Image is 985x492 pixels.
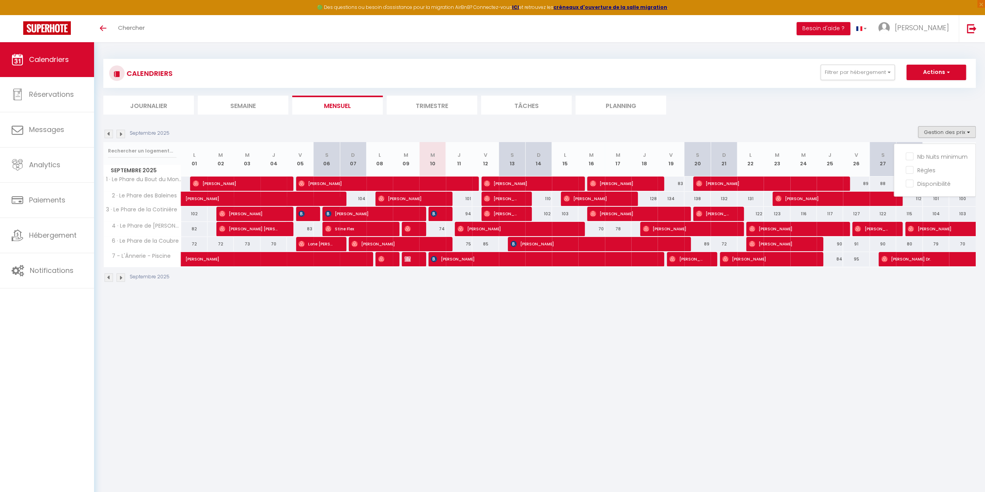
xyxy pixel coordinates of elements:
[616,151,620,159] abbr: M
[29,125,64,134] span: Messages
[287,142,313,177] th: 05
[185,248,310,262] span: [PERSON_NAME]
[843,142,869,177] th: 26
[817,207,843,221] div: 117
[722,151,726,159] abbr: D
[29,195,65,205] span: Paiements
[590,206,678,221] span: [PERSON_NAME]
[684,142,711,177] th: 20
[193,176,281,191] span: [PERSON_NAME]
[207,237,234,251] div: 72
[125,65,173,82] h3: CALENDRIERS
[775,191,889,206] span: [PERSON_NAME]
[181,192,207,206] a: [PERSON_NAME]
[684,237,711,251] div: 89
[552,207,578,221] div: 103
[103,96,194,115] li: Journalier
[181,207,207,221] div: 102
[923,207,949,221] div: 104
[499,142,525,177] th: 13
[260,142,287,177] th: 04
[351,237,439,251] span: [PERSON_NAME]
[737,142,764,177] th: 22
[855,151,858,159] abbr: V
[404,252,413,266] span: [PERSON_NAME]
[105,252,173,261] span: 7 - L'Ânnerie - Piscine
[821,65,895,80] button: Filtrer par hébergement
[817,142,843,177] th: 25
[298,206,307,221] span: [PERSON_NAME]
[949,142,976,177] th: 30
[797,22,850,35] button: Besoin d'aide ?
[340,142,366,177] th: 07
[351,151,355,159] abbr: D
[105,237,181,245] span: 6 · Le Phare de la Coubre
[923,192,949,206] div: 101
[181,252,207,267] a: [PERSON_NAME]
[817,237,843,251] div: 90
[446,207,472,221] div: 94
[896,142,922,177] th: 28
[749,237,810,251] span: [PERSON_NAME]
[512,4,519,10] strong: ICI
[510,151,514,159] abbr: S
[578,222,605,236] div: 70
[870,237,896,251] div: 90
[446,142,472,177] th: 11
[908,221,961,236] span: [PERSON_NAME]
[878,22,890,34] img: ...
[472,142,498,177] th: 12
[696,206,731,221] span: [PERSON_NAME]
[419,142,445,177] th: 10
[790,142,817,177] th: 24
[843,252,869,266] div: 95
[431,252,650,266] span: [PERSON_NAME]
[590,176,651,191] span: [PERSON_NAME]
[552,142,578,177] th: 15
[722,252,810,266] span: [PERSON_NAME]
[749,221,837,236] span: [PERSON_NAME]
[696,176,836,191] span: [PERSON_NAME]
[949,192,976,206] div: 100
[896,237,922,251] div: 80
[696,151,699,159] abbr: S
[895,23,949,33] span: [PERSON_NAME]
[130,273,170,281] p: Septembre 2025
[387,96,477,115] li: Trimestre
[870,207,896,221] div: 122
[764,207,790,221] div: 123
[564,151,566,159] abbr: L
[298,151,302,159] abbr: V
[510,237,677,251] span: [PERSON_NAME]
[198,96,288,115] li: Semaine
[484,206,519,221] span: [PERSON_NAME]
[185,187,292,202] span: [PERSON_NAME]
[108,144,176,158] input: Rechercher un logement...
[643,221,731,236] span: [PERSON_NAME]
[949,207,976,221] div: 103
[737,192,764,206] div: 131
[631,192,658,206] div: 128
[234,142,260,177] th: 03
[737,207,764,221] div: 122
[105,177,182,182] span: 1 · Le Phare du Bout du Monde
[855,221,890,236] span: [PERSON_NAME]
[245,151,250,159] abbr: M
[367,142,393,177] th: 08
[774,151,779,159] abbr: M
[207,142,234,177] th: 02
[431,206,440,221] span: [PERSON_NAME]
[684,192,711,206] div: 138
[605,222,631,236] div: 78
[298,176,465,191] span: [PERSON_NAME]
[881,252,952,266] span: [PERSON_NAME] Dr.
[446,192,472,206] div: 101
[193,151,195,159] abbr: L
[457,151,461,159] abbr: J
[605,142,631,177] th: 17
[790,207,817,221] div: 116
[430,151,435,159] abbr: M
[30,266,74,275] span: Notifications
[870,177,896,191] div: 88
[104,165,181,176] span: Septembre 2025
